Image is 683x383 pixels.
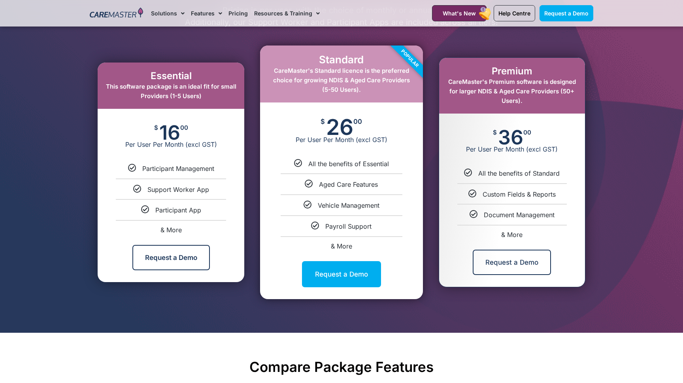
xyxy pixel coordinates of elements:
span: & More [160,226,182,234]
span: Request a Demo [544,10,589,17]
span: Aged Care Features [319,180,378,188]
span: $ [321,118,325,125]
h2: Essential [106,70,236,82]
span: & More [331,242,352,250]
a: Request a Demo [540,5,593,21]
h2: Standard [268,53,415,66]
span: 00 [523,129,531,135]
span: Support Worker App [147,186,209,193]
span: What's New [443,10,476,17]
a: Request a Demo [132,245,210,270]
a: Request a Demo [302,261,381,287]
a: Help Centre [494,5,535,21]
span: Per User Per Month (excl GST) [439,145,585,153]
span: $ [493,129,497,135]
div: Popular [364,13,455,104]
img: CareMaster Logo [90,8,143,19]
span: Document Management [484,211,555,219]
span: CareMaster's Standard licence is the preferred choice for growing NDIS & Aged Care Providers (5-5... [273,67,410,93]
span: Participant App [155,206,201,214]
span: Per User Per Month (excl GST) [260,136,423,144]
span: All the benefits of Essential [308,160,389,168]
span: 00 [180,125,188,131]
span: 26 [326,118,353,136]
a: Request a Demo [473,250,551,275]
span: Participant Management [142,165,214,173]
span: Payroll Support [325,222,372,230]
span: Per User Per Month (excl GST) [98,140,244,148]
span: Custom Fields & Reports [483,190,556,198]
span: $ [154,125,158,131]
span: This software package is an ideal fit for small Providers (1-5 Users) [106,83,236,100]
span: All the benefits of Standard [478,169,560,177]
h2: Premium [447,66,577,77]
span: CareMaster's Premium software is designed for larger NDIS & Aged Care Providers (50+ Users). [448,78,576,104]
a: What's New [432,5,487,21]
span: Vehicle Management [318,201,379,209]
span: 00 [353,118,362,125]
span: & More [501,231,523,239]
span: 36 [498,129,523,145]
span: 16 [159,125,180,140]
span: Help Centre [498,10,530,17]
h2: Compare Package Features [90,358,593,375]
